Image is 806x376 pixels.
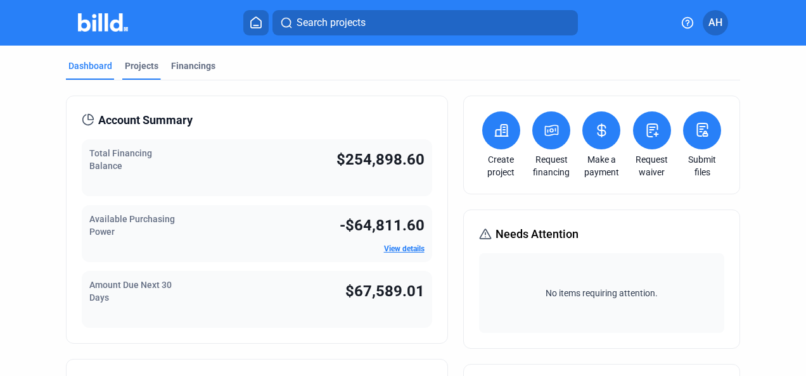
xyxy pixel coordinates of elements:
[297,15,366,30] span: Search projects
[579,153,624,179] a: Make a payment
[345,282,425,300] span: $67,589.01
[630,153,674,179] a: Request waiver
[98,111,193,129] span: Account Summary
[89,148,152,171] span: Total Financing Balance
[479,153,523,179] a: Create project
[680,153,724,179] a: Submit files
[171,60,215,72] div: Financings
[529,153,573,179] a: Request financing
[336,151,425,168] span: $254,898.60
[484,287,720,299] span: No items requiring attention.
[89,280,172,303] span: Amount Due Next 30 Days
[384,244,425,253] a: View details
[703,10,728,35] button: AH
[340,216,425,234] span: -$64,811.60
[125,60,158,72] div: Projects
[272,10,578,35] button: Search projects
[78,13,128,32] img: Billd Company Logo
[68,60,112,72] div: Dashboard
[89,214,175,237] span: Available Purchasing Power
[708,15,722,30] span: AH
[496,225,579,243] span: Needs Attention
